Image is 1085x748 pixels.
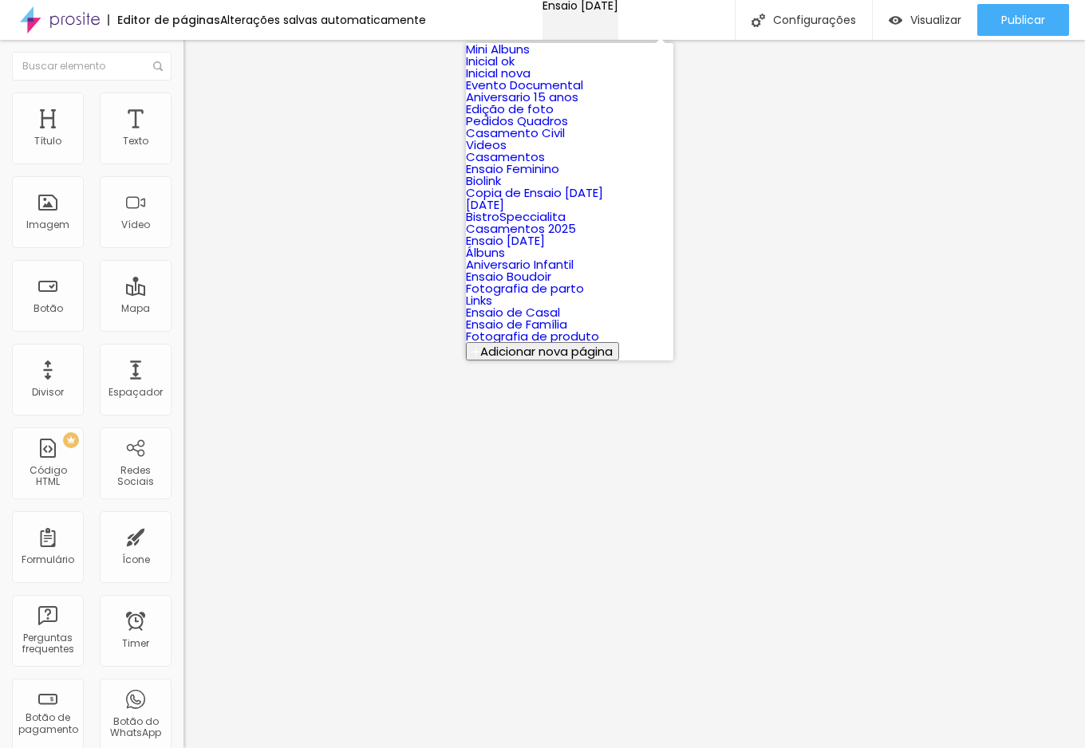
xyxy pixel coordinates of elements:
[889,14,902,27] img: view-1.svg
[752,14,765,27] img: Icone
[123,136,148,147] div: Texto
[466,124,565,141] a: Casamento Civil
[466,172,501,189] a: Biolink
[220,14,426,26] div: Alterações salvas automaticamente
[466,100,554,117] a: Edição de foto
[466,41,530,57] a: Mini Albuns
[466,77,583,93] a: Evento Documental
[466,112,568,129] a: Pedidos Quadros
[873,4,977,36] button: Visualizar
[108,387,163,398] div: Espaçador
[466,220,576,237] a: Casamentos 2025
[34,136,61,147] div: Título
[466,160,559,177] a: Ensaio Feminino
[466,342,619,360] button: Adicionar nova página
[122,554,150,565] div: Ícone
[977,4,1069,36] button: Publicar
[1001,14,1045,26] span: Publicar
[466,184,603,201] a: Copia de Ensaio [DATE]
[16,632,79,655] div: Perguntas frequentes
[466,196,504,213] a: [DATE]
[466,232,545,249] a: Ensaio [DATE]
[32,387,64,398] div: Divisor
[121,219,150,230] div: Vídeo
[466,328,599,344] a: Fotografia de produto
[104,465,167,488] div: Redes Sociais
[104,716,167,739] div: Botão do WhatsApp
[480,343,613,360] span: Adicionar nova página
[466,316,567,333] a: Ensaio de Família
[121,303,150,314] div: Mapa
[466,256,574,273] a: Aniversario Infantil
[466,208,566,225] a: BistroSpeccialita
[466,89,578,105] a: Aniversario 15 anos
[34,303,63,314] div: Botão
[122,638,149,649] div: Timer
[22,554,74,565] div: Formulário
[153,61,163,71] img: Icone
[108,14,220,26] div: Editor de páginas
[466,268,551,285] a: Ensaio Boudoir
[466,280,584,297] a: Fotografia de parto
[12,52,172,81] input: Buscar elemento
[910,14,961,26] span: Visualizar
[466,304,560,321] a: Ensaio de Casal
[466,65,531,81] a: Inicial nova
[26,219,69,230] div: Imagem
[466,244,505,261] a: Álbuns
[466,53,515,69] a: Inicial ok
[466,136,507,153] a: Videos
[466,292,492,309] a: Links
[16,712,79,735] div: Botão de pagamento
[466,148,545,165] a: Casamentos
[16,465,79,488] div: Código HTML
